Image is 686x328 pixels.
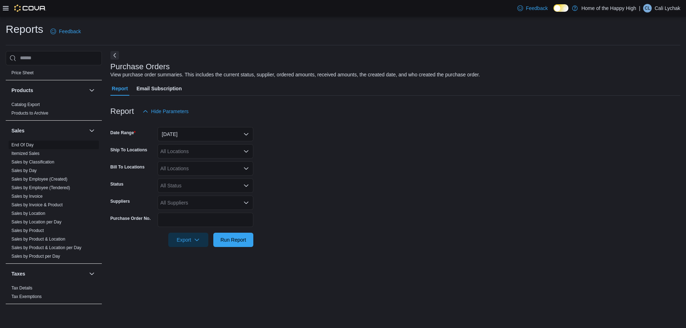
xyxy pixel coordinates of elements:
[11,159,54,165] span: Sales by Classification
[11,211,45,216] span: Sales by Location
[6,22,43,36] h1: Reports
[110,130,136,136] label: Date Range
[11,202,63,207] a: Sales by Invoice & Product
[11,237,65,242] a: Sales by Product & Location
[11,270,86,277] button: Taxes
[110,71,480,79] div: View purchase order summaries. This includes the current status, supplier, ordered amounts, recei...
[11,185,70,191] span: Sales by Employee (Tendered)
[6,141,102,263] div: Sales
[11,168,37,173] a: Sales by Day
[11,294,42,299] a: Tax Exemptions
[526,5,548,12] span: Feedback
[11,270,25,277] h3: Taxes
[11,142,34,148] span: End Of Day
[168,233,208,247] button: Export
[581,4,636,12] p: Home of the Happy High
[88,126,96,135] button: Sales
[11,142,34,147] a: End Of Day
[213,233,253,247] button: Run Report
[151,108,189,115] span: Hide Parameters
[11,102,40,107] a: Catalog Export
[11,127,86,134] button: Sales
[11,127,25,134] h3: Sales
[11,245,81,251] span: Sales by Product & Location per Day
[514,1,551,15] a: Feedback
[136,81,182,96] span: Email Subscription
[11,202,63,208] span: Sales by Invoice & Product
[48,24,84,39] a: Feedback
[11,253,60,259] span: Sales by Product per Day
[11,110,48,116] span: Products to Archive
[59,28,81,35] span: Feedback
[553,4,568,12] input: Dark Mode
[158,127,253,141] button: [DATE]
[11,151,40,156] a: Itemized Sales
[88,86,96,95] button: Products
[11,194,43,199] a: Sales by Invoice
[173,233,204,247] span: Export
[11,70,34,76] span: Price Sheet
[11,294,42,299] span: Tax Exemptions
[643,4,652,12] div: Cali Lychak
[11,87,33,94] h3: Products
[6,100,102,120] div: Products
[110,147,147,153] label: Ship To Locations
[243,148,249,154] button: Open list of options
[110,107,134,116] h3: Report
[11,111,48,116] a: Products to Archive
[140,104,192,118] button: Hide Parameters
[243,183,249,188] button: Open list of options
[11,219,61,225] span: Sales by Location per Day
[11,185,70,190] a: Sales by Employee (Tendered)
[110,164,145,170] label: Bill To Locations
[11,177,68,182] a: Sales by Employee (Created)
[220,236,246,243] span: Run Report
[14,5,46,12] img: Cova
[110,216,151,221] label: Purchase Order No.
[645,4,650,12] span: CL
[11,211,45,216] a: Sales by Location
[11,168,37,173] span: Sales by Day
[639,4,641,12] p: |
[11,219,61,224] a: Sales by Location per Day
[243,166,249,171] button: Open list of options
[11,245,81,250] a: Sales by Product & Location per Day
[11,160,54,165] a: Sales by Classification
[6,284,102,304] div: Taxes
[243,200,249,206] button: Open list of options
[112,81,128,96] span: Report
[110,51,119,60] button: Next
[6,69,102,80] div: Pricing
[11,102,40,107] span: Catalog Export
[11,228,44,233] span: Sales by Product
[11,151,40,156] span: Itemized Sales
[11,70,34,75] a: Price Sheet
[110,198,130,204] label: Suppliers
[11,254,60,259] a: Sales by Product per Day
[655,4,680,12] p: Cali Lychak
[11,228,44,233] a: Sales by Product
[88,269,96,278] button: Taxes
[11,87,86,94] button: Products
[11,286,33,291] a: Tax Details
[110,181,124,187] label: Status
[110,62,170,71] h3: Purchase Orders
